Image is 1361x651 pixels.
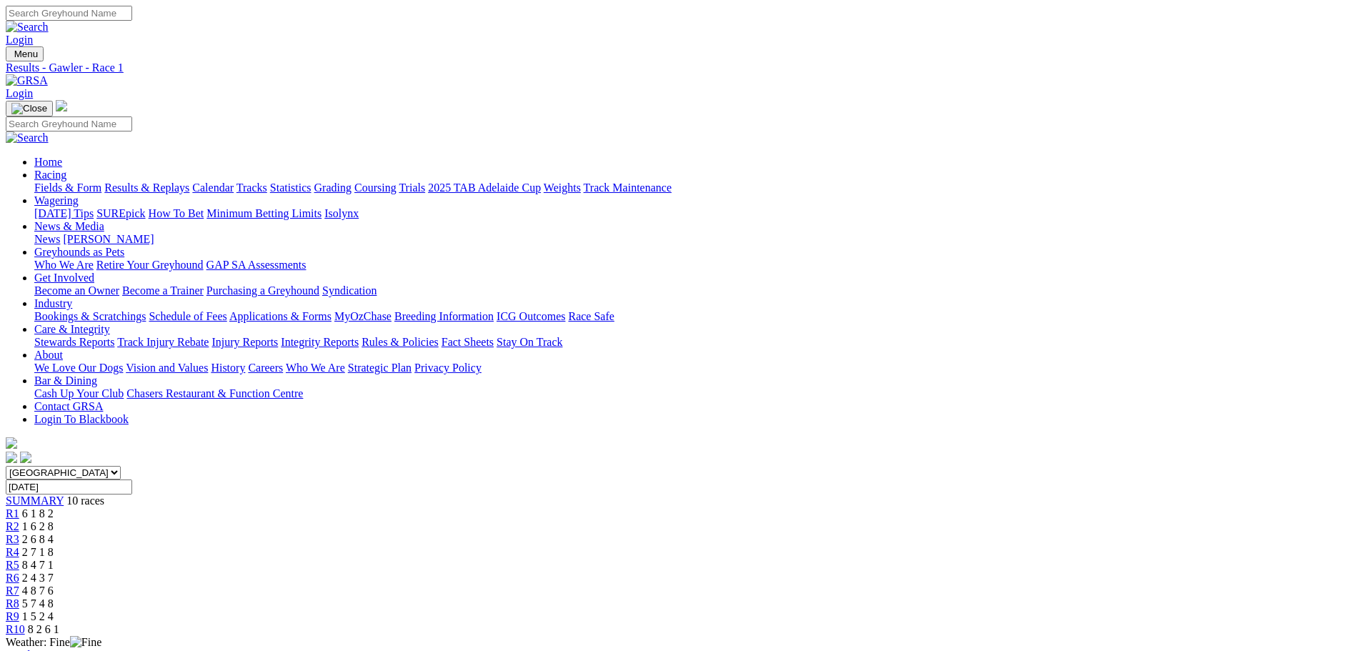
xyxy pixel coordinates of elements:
a: Breeding Information [394,310,494,322]
a: News & Media [34,220,104,232]
a: R7 [6,585,19,597]
img: facebook.svg [6,452,17,463]
img: twitter.svg [20,452,31,463]
a: [DATE] Tips [34,207,94,219]
a: Grading [314,182,352,194]
a: Integrity Reports [281,336,359,348]
span: Weather: Fine [6,636,101,648]
a: R4 [6,546,19,558]
a: Fields & Form [34,182,101,194]
div: Bar & Dining [34,387,1355,400]
span: 2 7 1 8 [22,546,54,558]
img: logo-grsa-white.png [56,100,67,111]
a: Track Maintenance [584,182,672,194]
a: Rules & Policies [362,336,439,348]
a: Become an Owner [34,284,119,297]
div: Greyhounds as Pets [34,259,1355,272]
a: Race Safe [568,310,614,322]
a: Purchasing a Greyhound [206,284,319,297]
div: About [34,362,1355,374]
a: Login [6,34,33,46]
span: 10 races [66,495,104,507]
a: R1 [6,507,19,520]
input: Search [6,116,132,131]
div: News & Media [34,233,1355,246]
a: R5 [6,559,19,571]
a: R9 [6,610,19,622]
a: Bar & Dining [34,374,97,387]
a: Results & Replays [104,182,189,194]
a: ICG Outcomes [497,310,565,322]
span: 2 4 3 7 [22,572,54,584]
span: Menu [14,49,38,59]
button: Toggle navigation [6,46,44,61]
a: 2025 TAB Adelaide Cup [428,182,541,194]
a: Isolynx [324,207,359,219]
img: logo-grsa-white.png [6,437,17,449]
a: Chasers Restaurant & Function Centre [126,387,303,399]
div: Wagering [34,207,1355,220]
img: Close [11,103,47,114]
a: Careers [248,362,283,374]
a: R6 [6,572,19,584]
input: Search [6,6,132,21]
a: Weights [544,182,581,194]
a: Retire Your Greyhound [96,259,204,271]
a: Stewards Reports [34,336,114,348]
a: Industry [34,297,72,309]
a: Contact GRSA [34,400,103,412]
span: 2 6 8 4 [22,533,54,545]
a: Strategic Plan [348,362,412,374]
a: Stay On Track [497,336,562,348]
a: Track Injury Rebate [117,336,209,348]
a: Fact Sheets [442,336,494,348]
a: SUMMARY [6,495,64,507]
a: Tracks [236,182,267,194]
a: History [211,362,245,374]
a: Login [6,87,33,99]
a: MyOzChase [334,310,392,322]
span: 8 2 6 1 [28,623,59,635]
span: 1 6 2 8 [22,520,54,532]
a: Wagering [34,194,79,207]
span: 1 5 2 4 [22,610,54,622]
a: Calendar [192,182,234,194]
a: Cash Up Your Club [34,387,124,399]
div: Get Involved [34,284,1355,297]
a: News [34,233,60,245]
span: 4 8 7 6 [22,585,54,597]
div: Industry [34,310,1355,323]
a: We Love Our Dogs [34,362,123,374]
a: Results - Gawler - Race 1 [6,61,1355,74]
a: Vision and Values [126,362,208,374]
a: Minimum Betting Limits [206,207,321,219]
span: 5 7 4 8 [22,597,54,610]
a: R3 [6,533,19,545]
img: GRSA [6,74,48,87]
a: Injury Reports [211,336,278,348]
a: R8 [6,597,19,610]
a: About [34,349,63,361]
a: Bookings & Scratchings [34,310,146,322]
a: Who We Are [286,362,345,374]
div: Care & Integrity [34,336,1355,349]
a: Syndication [322,284,377,297]
a: R2 [6,520,19,532]
a: Home [34,156,62,168]
a: Become a Trainer [122,284,204,297]
a: Get Involved [34,272,94,284]
a: SUREpick [96,207,145,219]
a: Privacy Policy [414,362,482,374]
a: Greyhounds as Pets [34,246,124,258]
a: Trials [399,182,425,194]
a: R10 [6,623,25,635]
a: [PERSON_NAME] [63,233,154,245]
